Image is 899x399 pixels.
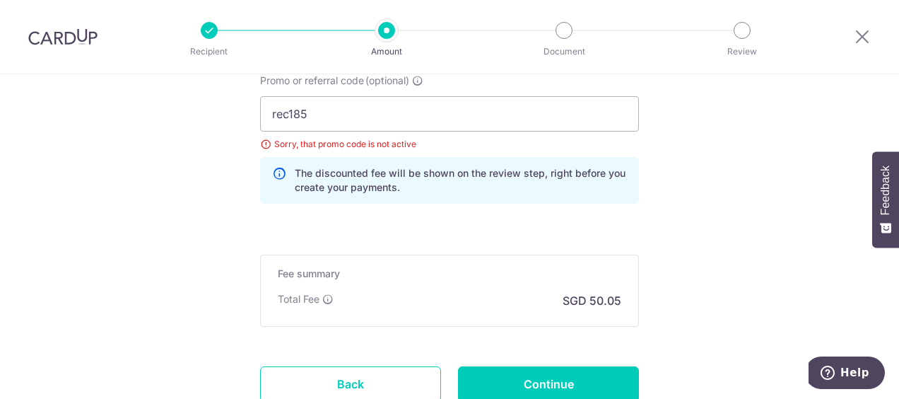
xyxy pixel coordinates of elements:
p: Recipient [157,45,262,59]
div: Sorry, that promo code is not active [260,137,639,151]
p: Document [512,45,616,59]
h5: Fee summary [278,267,621,281]
p: SGD 50.05 [563,292,621,309]
button: Feedback - Show survey [872,151,899,248]
span: Promo or referral code [260,74,364,88]
span: (optional) [365,74,409,88]
p: Amount [334,45,439,59]
iframe: Opens a widget where you can find more information [809,357,885,392]
span: Feedback [879,166,892,215]
p: Total Fee [278,292,319,306]
img: CardUp [28,28,98,45]
p: Review [690,45,794,59]
p: The discounted fee will be shown on the review step, right before you create your payments. [295,166,627,195]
